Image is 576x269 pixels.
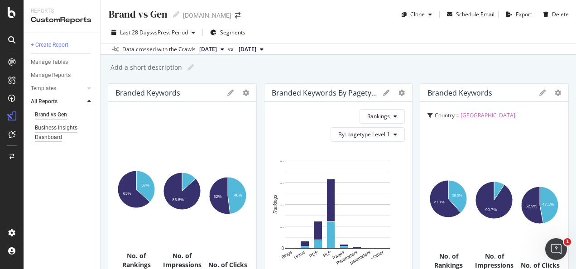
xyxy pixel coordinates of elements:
button: [DATE] [235,44,267,55]
a: All Reports [31,97,85,106]
i: Edit report name [173,11,179,18]
button: Rankings [360,109,405,124]
div: Manage Reports [31,71,71,80]
text: … [279,158,284,163]
span: Rankings [367,112,390,120]
text: 90.7% [485,208,497,212]
span: By: pagetype Level 1 [338,130,390,138]
a: Business Insights Dashboard [35,123,94,142]
div: Branded Keywords [427,88,492,97]
svg: A chart. [427,151,469,247]
div: [DOMAIN_NAME] [183,11,231,20]
svg: A chart. [161,134,202,250]
text: 52% [213,194,221,199]
text: 63% [123,191,131,196]
text: … [279,202,284,207]
span: Last 28 Days [120,29,152,36]
div: Branded Keywords [115,88,180,97]
text: 48% [234,193,242,197]
text: 47.1% [542,202,554,207]
text: PLP [322,250,332,258]
text: 61.7% [434,201,445,205]
button: Segments [206,25,249,40]
text: Home [293,250,306,260]
a: Brand vs Gen [35,110,94,120]
button: Schedule Email [443,7,494,22]
svg: A chart. [473,151,514,250]
button: By: pagetype Level 1 [331,127,405,142]
svg: A chart. [272,155,403,266]
button: Delete [540,7,569,22]
div: Data crossed with the Crawls [122,45,196,53]
div: Schedule Email [456,10,494,18]
text: Blogs [280,250,293,259]
text: PDP [308,250,319,259]
text: 38.3% [452,194,462,198]
text: 37% [141,183,149,188]
svg: A chart. [115,134,157,246]
a: Manage Reports [31,71,94,80]
svg: A chart. [207,134,248,260]
i: Edit report name [187,64,194,71]
a: Templates [31,84,85,93]
span: 1 [564,238,571,245]
span: Segments [220,29,245,36]
div: Brand vs Gen [35,110,67,120]
button: [DATE] [196,44,228,55]
div: CustomReports [31,15,93,25]
div: Delete [552,10,569,18]
button: Clone [398,7,436,22]
span: 2025 Aug. 8th [199,45,217,53]
text: 86.8% [172,198,184,202]
button: Export [502,7,532,22]
text: ~Other [370,250,384,261]
div: Branded Keywords By pagetype Level 1 [272,88,379,97]
text: … [279,224,284,229]
div: Reports [31,7,93,15]
div: Clone [410,10,425,18]
text: Pages [331,250,345,260]
button: Last 28 DaysvsPrev. Period [108,25,199,40]
span: vs Prev. Period [152,29,188,36]
text: Rankings [272,195,277,214]
svg: A chart. [519,151,560,261]
text: … [279,180,284,185]
text: 52.9% [526,204,538,208]
span: Country [435,111,455,119]
a: + Create Report [31,40,94,50]
text: Parameters [335,250,358,265]
div: Manage Tables [31,58,68,67]
span: 2025 Jul. 11th [239,45,256,53]
text: parameters [349,250,371,265]
div: All Reports [31,97,58,106]
div: Export [516,10,532,18]
div: arrow-right-arrow-left [235,12,240,19]
span: vs [228,45,235,53]
div: Templates [31,84,56,93]
div: Business Insights Dashboard [35,123,87,142]
span: [GEOGRAPHIC_DATA] [461,111,515,119]
span: = [456,111,459,119]
text: 0 [281,246,284,251]
iframe: Intercom live chat [545,238,567,260]
div: Add a short description [110,63,182,72]
div: + Create Report [31,40,68,50]
div: Brand vs Gen [108,7,168,21]
a: Manage Tables [31,58,94,67]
